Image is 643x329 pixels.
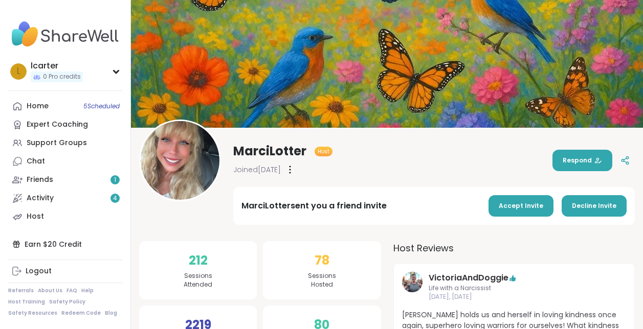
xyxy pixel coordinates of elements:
[8,115,122,134] a: Expert Coaching
[26,266,52,276] div: Logout
[61,310,101,317] a: Redeem Code
[66,287,77,294] a: FAQ
[49,298,85,306] a: Safety Policy
[429,293,600,301] span: [DATE], [DATE]
[8,171,122,189] a: Friends1
[8,310,57,317] a: Safety Resources
[8,16,122,52] img: ShareWell Nav Logo
[315,251,329,270] span: 78
[8,235,122,253] div: Earn $20 Credit
[113,194,117,203] span: 4
[27,120,88,130] div: Expert Coaching
[184,272,212,289] span: Sessions Attended
[233,165,281,175] span: Joined [DATE]
[8,207,122,226] a: Host
[563,156,602,165] span: Respond
[17,65,20,78] span: l
[43,73,81,81] span: 0 Pro credits
[318,148,329,155] span: Host
[27,175,53,185] div: Friends
[105,310,117,317] a: Blog
[402,272,423,301] a: VictoriaAndDoggie
[83,102,120,110] span: 5 Scheduled
[402,272,423,292] img: VictoriaAndDoggie
[27,156,45,167] div: Chat
[189,251,208,270] span: 212
[27,101,49,111] div: Home
[27,212,44,222] div: Host
[233,143,306,159] span: MarciLotter
[8,189,122,207] a: Activity4
[8,152,122,171] a: Chat
[552,150,612,171] button: Respond
[27,138,87,148] div: Support Groups
[308,272,336,289] span: Sessions Hosted
[27,193,54,203] div: Activity
[141,121,219,200] img: MarciLotter
[429,272,508,284] a: VictoriaAndDoggie
[8,287,34,294] a: Referrals
[429,284,600,293] span: Life with a Narcissist
[8,134,122,152] a: Support Groups
[8,97,122,115] a: Home5Scheduled
[241,200,387,212] div: MarciLotter sent you a friend invite
[8,262,122,280] a: Logout
[393,241,635,255] h3: Host Reviews
[8,298,45,306] a: Host Training
[31,60,83,72] div: lcarter
[38,287,62,294] a: About Us
[562,195,627,217] button: Decline Invite
[489,195,553,217] button: Accept Invite
[81,287,94,294] a: Help
[114,176,116,184] span: 1
[499,201,543,210] span: Accept Invite
[572,201,616,210] span: Decline Invite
